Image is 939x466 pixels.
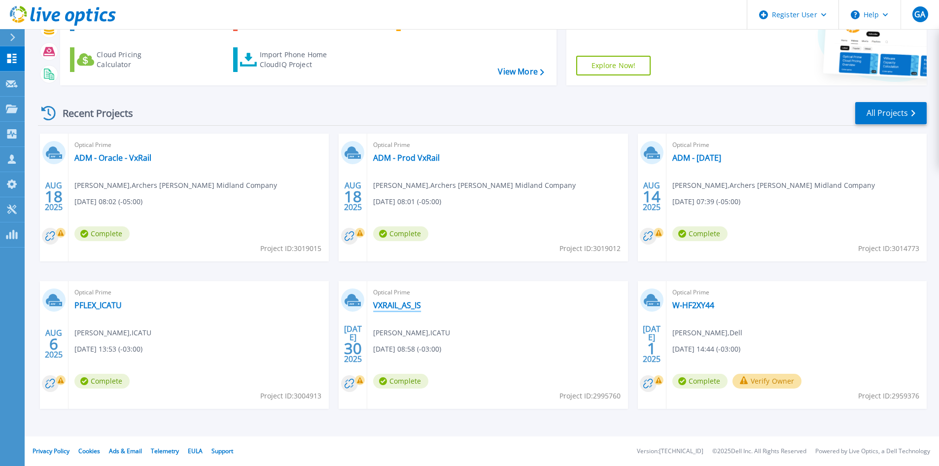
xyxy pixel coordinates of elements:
span: 18 [344,192,362,201]
a: ADM - [DATE] [672,153,721,163]
a: EULA [188,447,203,455]
span: Complete [74,374,130,389]
span: Project ID: 3019015 [260,243,321,254]
li: Version: [TECHNICAL_ID] [637,448,703,455]
a: Support [211,447,233,455]
span: Optical Prime [373,140,622,150]
span: [PERSON_NAME] , ICATU [74,327,151,338]
span: [DATE] 08:58 (-03:00) [373,344,441,355]
a: View More [498,67,544,76]
span: Project ID: 2995760 [559,391,621,401]
a: Telemetry [151,447,179,455]
span: [DATE] 08:02 (-05:00) [74,196,142,207]
span: [PERSON_NAME] , Archers [PERSON_NAME] Midland Company [672,180,875,191]
span: Optical Prime [373,287,622,298]
span: [DATE] 14:44 (-03:00) [672,344,740,355]
span: [DATE] 07:39 (-05:00) [672,196,740,207]
span: GA [914,10,925,18]
a: Cookies [78,447,100,455]
span: Optical Prime [74,287,323,298]
span: Complete [373,226,428,241]
span: [DATE] 08:01 (-05:00) [373,196,441,207]
span: 1 [647,344,656,353]
div: [DATE] 2025 [642,326,661,362]
a: Cloud Pricing Calculator [70,47,180,72]
span: [PERSON_NAME] , ICATU [373,327,450,338]
a: ADM - Prod VxRail [373,153,440,163]
a: Privacy Policy [33,447,70,455]
span: Project ID: 3014773 [858,243,919,254]
a: All Projects [855,102,927,124]
span: Complete [672,374,728,389]
span: Project ID: 3019012 [559,243,621,254]
button: Verify Owner [732,374,802,389]
span: 30 [344,344,362,353]
span: Complete [672,226,728,241]
a: Explore Now! [576,56,651,75]
span: Complete [74,226,130,241]
li: Powered by Live Optics, a Dell Technology [815,448,930,455]
a: Ads & Email [109,447,142,455]
span: Complete [373,374,428,389]
div: Recent Projects [38,101,146,125]
span: 6 [49,340,58,348]
li: © 2025 Dell Inc. All Rights Reserved [712,448,806,455]
span: 14 [643,192,661,201]
span: Project ID: 2959376 [858,391,919,401]
div: AUG 2025 [44,179,63,215]
span: Optical Prime [672,287,921,298]
a: PFLEX_ICATU [74,300,122,310]
div: AUG 2025 [344,179,362,215]
a: ADM - Oracle - VxRail [74,153,151,163]
span: Optical Prime [672,140,921,150]
span: [PERSON_NAME] , Archers [PERSON_NAME] Midland Company [74,180,277,191]
span: [PERSON_NAME] , Dell [672,327,742,338]
div: [DATE] 2025 [344,326,362,362]
span: Optical Prime [74,140,323,150]
span: 18 [45,192,63,201]
a: VXRAIL_AS_IS [373,300,421,310]
div: Import Phone Home CloudIQ Project [260,50,337,70]
span: [DATE] 13:53 (-03:00) [74,344,142,355]
span: [PERSON_NAME] , Archers [PERSON_NAME] Midland Company [373,180,576,191]
a: W-HF2XY44 [672,300,714,310]
div: AUG 2025 [642,179,661,215]
div: AUG 2025 [44,326,63,362]
div: Cloud Pricing Calculator [97,50,175,70]
span: Project ID: 3004913 [260,391,321,401]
